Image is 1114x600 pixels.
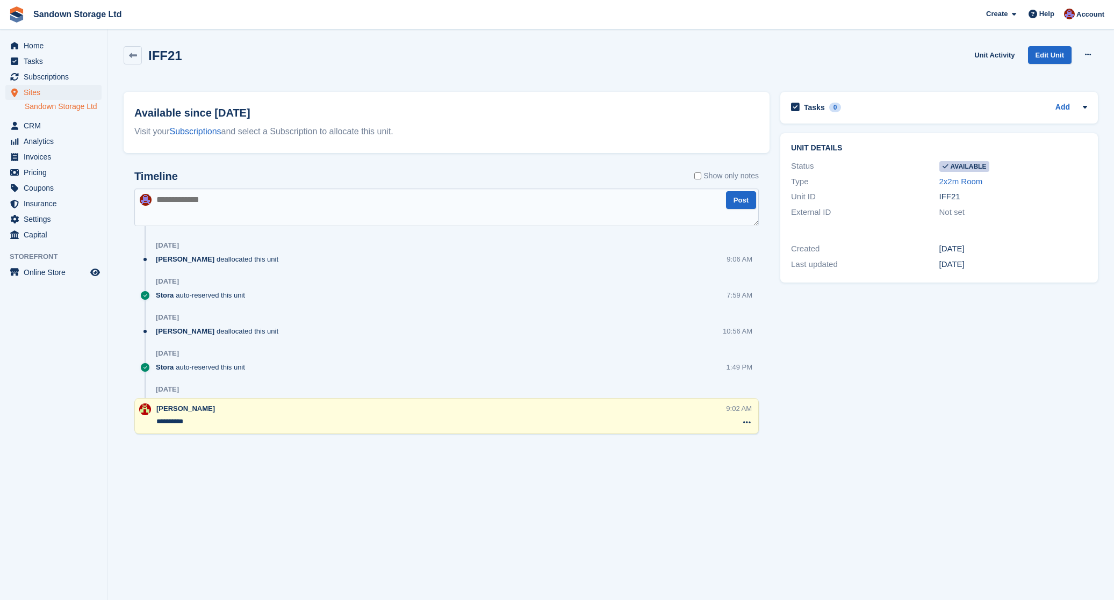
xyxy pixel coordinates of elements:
h2: Unit details [791,144,1087,153]
a: Edit Unit [1028,46,1072,64]
span: [PERSON_NAME] [156,326,214,336]
span: Pricing [24,165,88,180]
a: Add [1055,102,1070,114]
span: Invoices [24,149,88,164]
span: Subscriptions [24,69,88,84]
a: menu [5,149,102,164]
a: 2x2m Room [939,177,983,186]
div: [DATE] [156,349,179,358]
a: menu [5,212,102,227]
div: Created [791,243,939,255]
a: menu [5,54,102,69]
a: Unit Activity [970,46,1019,64]
span: Help [1039,9,1054,19]
img: Jessica Durrant [139,403,151,415]
h2: Timeline [134,170,178,183]
a: Sandown Storage Ltd [25,102,102,112]
a: Preview store [89,266,102,279]
span: Tasks [24,54,88,69]
img: Chloe Lovelock-Brown [140,194,152,206]
button: Post [726,191,756,209]
div: 10:56 AM [723,326,752,336]
div: External ID [791,206,939,219]
div: Last updated [791,258,939,271]
label: Show only notes [694,170,759,182]
a: menu [5,265,102,280]
a: menu [5,69,102,84]
div: 1:49 PM [727,362,752,372]
img: Chloe Lovelock-Brown [1064,9,1075,19]
a: Sandown Storage Ltd [29,5,126,23]
a: menu [5,134,102,149]
a: menu [5,118,102,133]
div: auto-reserved this unit [156,290,250,300]
div: IFF21 [939,191,1087,203]
div: Visit your and select a Subscription to allocate this unit. [134,125,759,138]
div: Type [791,176,939,188]
div: Unit ID [791,191,939,203]
span: CRM [24,118,88,133]
div: 9:06 AM [727,254,752,264]
div: 9:02 AM [726,403,752,414]
div: Status [791,160,939,172]
span: Available [939,161,990,172]
span: Analytics [24,134,88,149]
span: Online Store [24,265,88,280]
div: deallocated this unit [156,254,284,264]
input: Show only notes [694,170,701,182]
span: Stora [156,362,174,372]
a: menu [5,196,102,211]
span: Home [24,38,88,53]
span: Coupons [24,180,88,196]
div: [DATE] [939,243,1087,255]
div: [DATE] [939,258,1087,271]
span: Sites [24,85,88,100]
span: [PERSON_NAME] [156,254,214,264]
h2: IFF21 [148,48,182,63]
div: 0 [829,103,842,112]
span: Storefront [10,251,107,262]
a: menu [5,180,102,196]
span: Stora [156,290,174,300]
span: Capital [24,227,88,242]
a: Subscriptions [170,127,221,136]
a: menu [5,165,102,180]
div: [DATE] [156,277,179,286]
h2: Tasks [804,103,825,112]
a: menu [5,227,102,242]
img: stora-icon-8386f47178a22dfd0bd8f6a31ec36ba5ce8667c1dd55bd0f319d3a0aa187defe.svg [9,6,25,23]
div: 7:59 AM [727,290,752,300]
span: [PERSON_NAME] [156,404,215,413]
div: auto-reserved this unit [156,362,250,372]
a: menu [5,85,102,100]
span: Account [1076,9,1104,20]
span: Settings [24,212,88,227]
div: deallocated this unit [156,326,284,336]
div: [DATE] [156,385,179,394]
span: Insurance [24,196,88,211]
div: [DATE] [156,241,179,250]
h2: Available since [DATE] [134,105,759,121]
div: Not set [939,206,1087,219]
div: [DATE] [156,313,179,322]
a: menu [5,38,102,53]
span: Create [986,9,1008,19]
